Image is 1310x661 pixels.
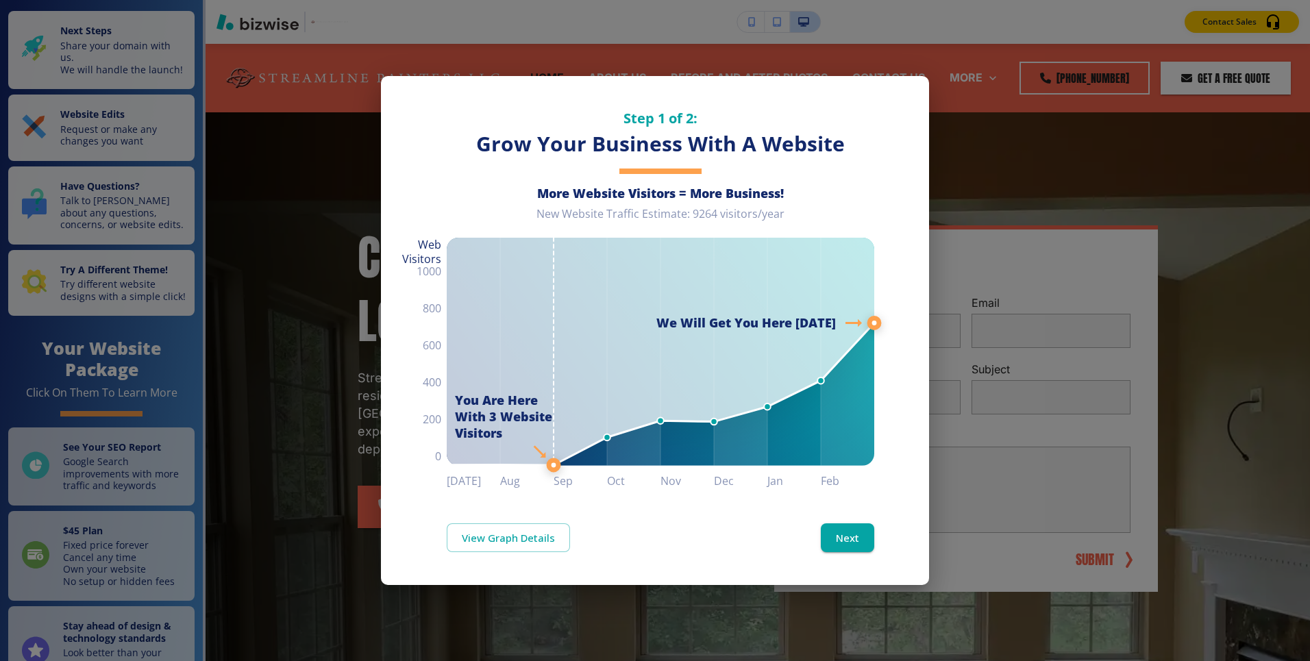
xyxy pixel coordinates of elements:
[554,471,607,490] h6: Sep
[447,471,500,490] h6: [DATE]
[447,185,874,201] h6: More Website Visitors = More Business!
[660,471,714,490] h6: Nov
[821,523,874,552] button: Next
[714,471,767,490] h6: Dec
[500,471,554,490] h6: Aug
[767,471,821,490] h6: Jan
[447,523,570,552] a: View Graph Details
[607,471,660,490] h6: Oct
[447,207,874,232] div: New Website Traffic Estimate: 9264 visitors/year
[447,130,874,158] h3: Grow Your Business With A Website
[821,471,874,490] h6: Feb
[447,109,874,127] h5: Step 1 of 2:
